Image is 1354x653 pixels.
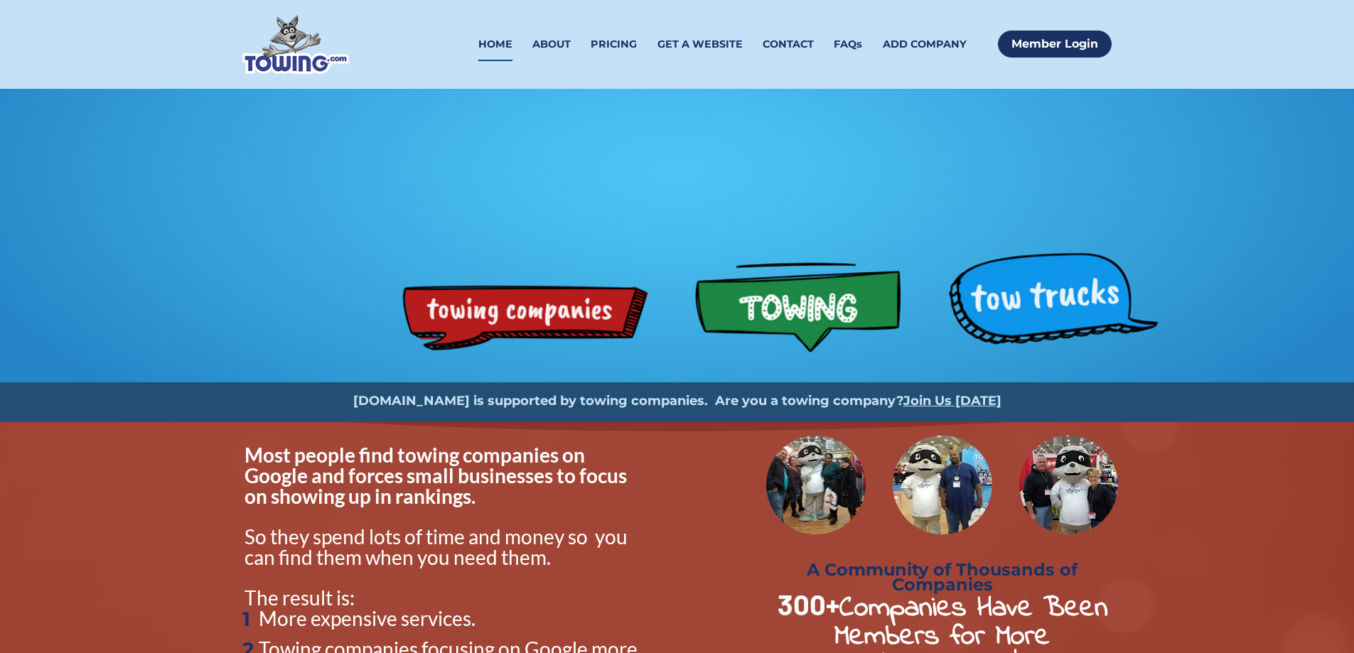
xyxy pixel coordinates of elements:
a: CONTACT [763,28,814,61]
iframe: Conversations [1236,512,1354,653]
a: PRICING [591,28,637,61]
span: So they spend lots of time and money so you can find them when you need them. [245,524,631,569]
span: A Direct Path to the Towing Services where you expect to find them. [321,228,1034,252]
strong: 300+ [778,587,839,621]
strong: A Community of Thousands of Companies [807,559,1082,595]
a: ADD COMPANY [883,28,967,61]
a: GET A WEBSITE [657,28,743,61]
strong: Companies Have Been [839,588,1107,630]
span: Most people find towing companies on Google and forces small businesses to focus on showing up in... [245,443,630,508]
span: More expensive services. [259,606,475,630]
a: HOME [478,28,512,61]
strong: [DOMAIN_NAME] is supported by towing companies. Are you a towing company? [353,393,903,409]
span: The result is: [245,585,355,610]
a: ABOUT [532,28,571,61]
a: FAQs [834,28,862,61]
img: Towing.com Logo [242,15,349,74]
span: Welcome to the Homepage [387,104,967,176]
a: Member Login [998,31,1112,58]
span: of the Towing Industry [431,161,923,232]
a: Join Us [DATE] [903,393,1001,409]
